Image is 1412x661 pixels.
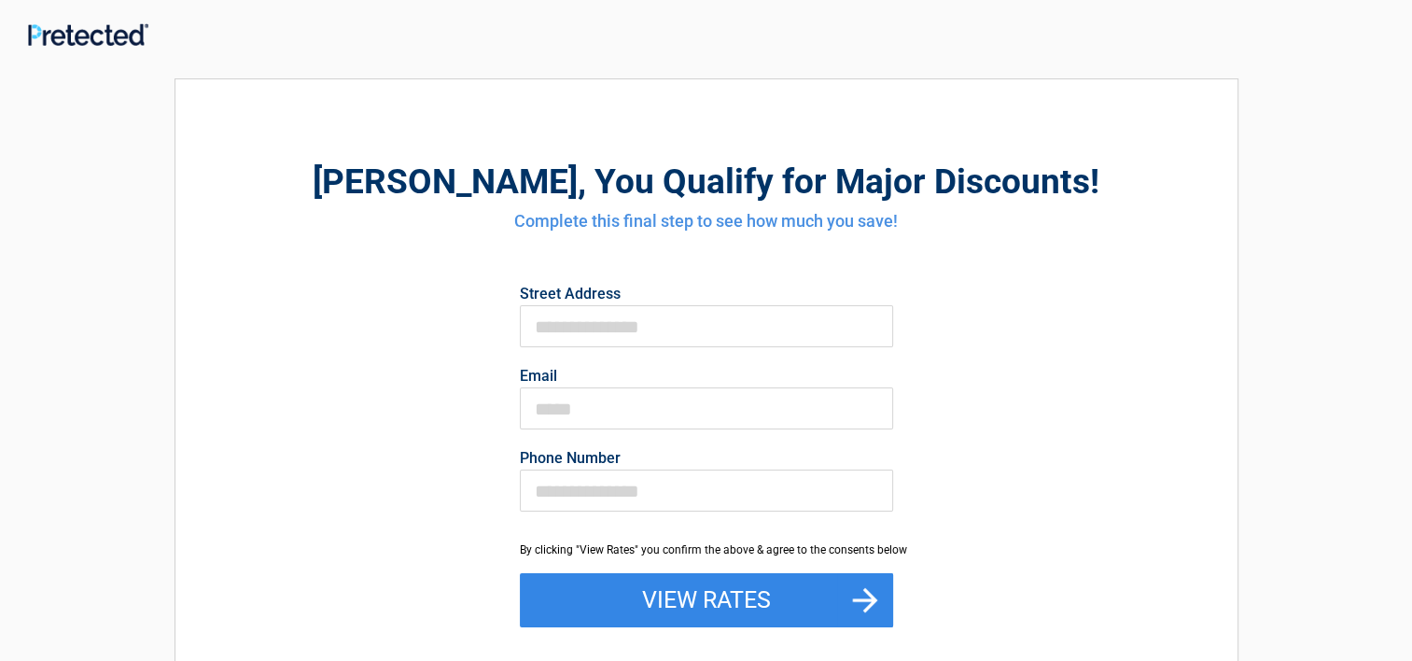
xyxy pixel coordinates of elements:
h2: , You Qualify for Major Discounts! [278,159,1135,204]
label: Email [520,369,893,384]
span: [PERSON_NAME] [313,162,578,202]
label: Phone Number [520,451,893,466]
h4: Complete this final step to see how much you save! [278,209,1135,233]
label: Street Address [520,287,893,302]
div: By clicking "View Rates" you confirm the above & agree to the consents below [520,541,893,558]
button: View Rates [520,573,893,627]
img: Main Logo [28,23,148,45]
